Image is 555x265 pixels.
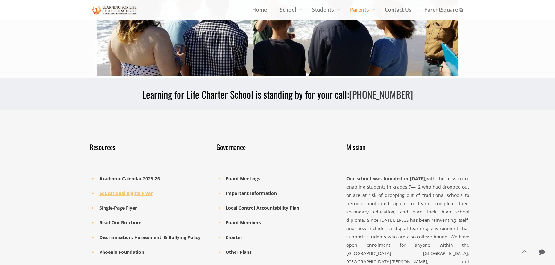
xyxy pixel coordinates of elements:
[378,5,418,14] span: Contact Us
[226,249,252,255] a: Other Plans
[226,220,261,226] a: Board Members
[216,142,335,151] h4: Governance
[346,142,469,151] h4: Mission
[344,5,378,14] span: Parents
[99,220,141,226] a: Read Our Brochure
[246,5,273,14] span: Home
[306,5,344,14] span: Students
[92,4,137,16] img: Who Can Attend?
[418,5,469,14] span: ParentSquare ⧉
[90,142,209,151] h4: Resources
[226,234,242,240] a: Charter
[349,87,413,101] a: [PHONE_NUMBER]
[86,88,469,101] h3: Learning for Life Charter School is standing by for your call:
[518,245,531,259] a: Back to top icon
[273,5,306,14] span: School
[99,249,144,255] a: Phoenix Foundation
[99,175,160,181] a: Academic Calendar 2025-26
[226,190,277,196] a: Important Information
[99,190,153,196] a: Educational Rights Flyer
[226,175,260,181] a: Board Meetings
[99,205,137,211] a: Single-Page Flyer
[99,234,201,240] a: Discrimination, Harassment, & Bullying Policy
[346,175,426,181] strong: Our school was founded in [DATE],
[226,205,299,211] a: Local Control Accountability Plan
